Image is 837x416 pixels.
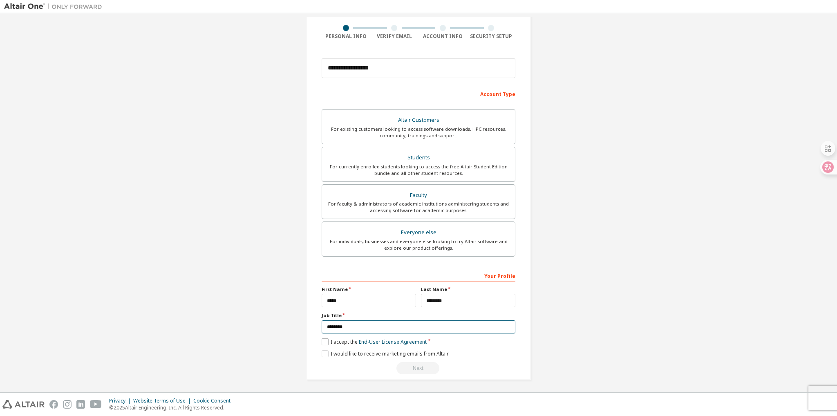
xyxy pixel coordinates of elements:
img: instagram.svg [63,400,72,409]
label: I would like to receive marketing emails from Altair [322,350,449,357]
label: Job Title [322,312,515,319]
div: For existing customers looking to access software downloads, HPC resources, community, trainings ... [327,126,510,139]
div: Verify Email [370,33,419,40]
img: facebook.svg [49,400,58,409]
div: Personal Info [322,33,370,40]
div: Privacy [109,398,133,404]
div: Students [327,152,510,163]
div: For currently enrolled students looking to access the free Altair Student Edition bundle and all ... [327,163,510,177]
div: For faculty & administrators of academic institutions administering students and accessing softwa... [327,201,510,214]
a: End-User License Agreement [359,338,427,345]
div: Account Type [322,87,515,100]
div: Your Profile [322,269,515,282]
label: I accept the [322,338,427,345]
p: © 2025 Altair Engineering, Inc. All Rights Reserved. [109,404,235,411]
div: Account Info [418,33,467,40]
div: Cookie Consent [193,398,235,404]
img: altair_logo.svg [2,400,45,409]
img: youtube.svg [90,400,102,409]
div: Everyone else [327,227,510,238]
div: Altair Customers [327,114,510,126]
div: For individuals, businesses and everyone else looking to try Altair software and explore our prod... [327,238,510,251]
img: linkedin.svg [76,400,85,409]
div: Faculty [327,190,510,201]
div: Read and acccept EULA to continue [322,362,515,374]
label: Last Name [421,286,515,293]
div: Security Setup [467,33,516,40]
label: First Name [322,286,416,293]
img: Altair One [4,2,106,11]
div: Website Terms of Use [133,398,193,404]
